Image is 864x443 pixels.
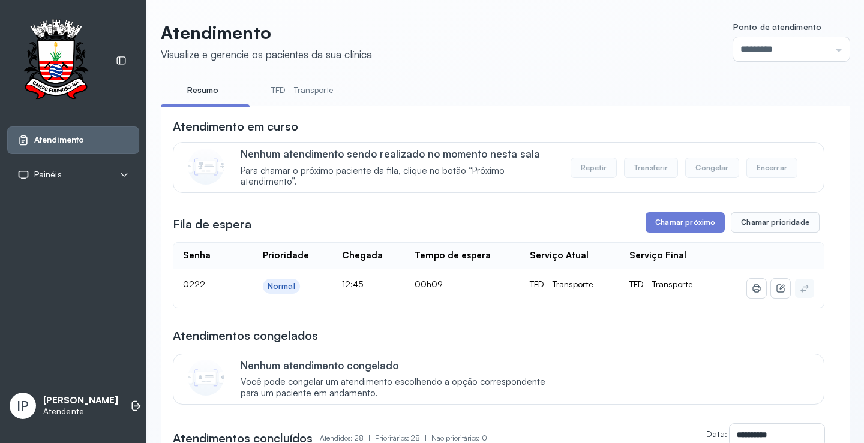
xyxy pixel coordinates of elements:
span: Atendimento [34,135,84,145]
button: Encerrar [746,158,797,178]
img: Imagem de CalloutCard [188,149,224,185]
span: 12:45 [342,279,363,289]
h3: Atendimento em curso [173,118,298,135]
img: Logotipo do estabelecimento [13,19,99,103]
div: Visualize e gerencie os pacientes da sua clínica [161,48,372,61]
div: Senha [183,250,211,261]
button: Chamar próximo [646,212,725,233]
span: Painéis [34,170,62,180]
a: Resumo [161,80,245,100]
div: Serviço Atual [530,250,589,261]
h3: Atendimentos congelados [173,327,318,344]
p: Atendimento [161,22,372,43]
span: Você pode congelar um atendimento escolhendo a opção correspondente para um paciente em andamento. [241,376,558,399]
div: Chegada [342,250,383,261]
label: Data: [706,429,727,439]
p: Nenhum atendimento sendo realizado no momento nesta sala [241,147,558,160]
span: | [425,433,427,442]
span: Ponto de atendimento [733,22,821,32]
span: Para chamar o próximo paciente da fila, clique no botão “Próximo atendimento”. [241,165,558,188]
span: 00h09 [415,279,443,289]
button: Congelar [685,158,739,178]
button: Chamar prioridade [731,212,820,233]
p: Atendente [43,406,118,417]
span: | [368,433,370,442]
span: TFD - Transporte [629,279,692,289]
p: Nenhum atendimento congelado [241,359,558,372]
button: Repetir [571,158,617,178]
div: Serviço Final [629,250,686,261]
div: Tempo de espera [415,250,491,261]
img: Imagem de CalloutCard [188,360,224,396]
span: 0222 [183,279,205,289]
a: Atendimento [17,134,129,146]
div: Normal [268,281,295,291]
h3: Fila de espera [173,216,251,233]
button: Transferir [624,158,679,178]
div: TFD - Transporte [530,279,610,290]
a: TFD - Transporte [259,80,346,100]
p: [PERSON_NAME] [43,395,118,406]
div: Prioridade [263,250,309,261]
